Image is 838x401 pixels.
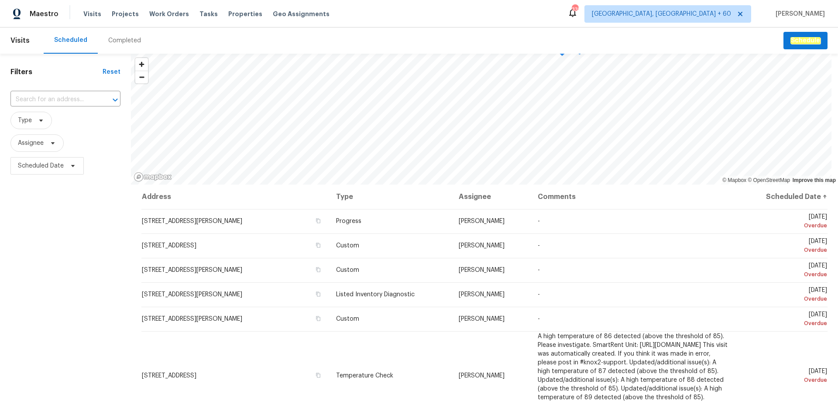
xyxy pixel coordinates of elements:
[18,116,32,125] span: Type
[744,263,827,279] span: [DATE]
[83,10,101,18] span: Visits
[772,10,825,18] span: [PERSON_NAME]
[314,266,322,274] button: Copy Address
[314,241,322,249] button: Copy Address
[103,68,120,76] div: Reset
[783,32,828,50] button: Schedule
[722,177,746,183] a: Mapbox
[142,373,196,379] span: [STREET_ADDRESS]
[531,185,737,209] th: Comments
[54,36,87,45] div: Scheduled
[141,185,329,209] th: Address
[10,68,103,76] h1: Filters
[109,94,121,106] button: Open
[228,10,262,18] span: Properties
[112,10,139,18] span: Projects
[744,221,827,230] div: Overdue
[538,267,540,273] span: -
[10,31,30,50] span: Visits
[199,11,218,17] span: Tasks
[572,5,578,14] div: 338
[744,246,827,254] div: Overdue
[538,243,540,249] span: -
[314,290,322,298] button: Copy Address
[142,267,242,273] span: [STREET_ADDRESS][PERSON_NAME]
[336,218,361,224] span: Progress
[744,368,827,384] span: [DATE]
[737,185,828,209] th: Scheduled Date ↑
[314,315,322,322] button: Copy Address
[18,139,44,147] span: Assignee
[793,177,836,183] a: Improve this map
[336,291,415,298] span: Listed Inventory Diagnostic
[538,291,540,298] span: -
[744,295,827,303] div: Overdue
[744,270,827,279] div: Overdue
[459,373,505,379] span: [PERSON_NAME]
[744,312,827,328] span: [DATE]
[314,217,322,225] button: Copy Address
[131,54,831,185] canvas: Map
[273,10,330,18] span: Geo Assignments
[459,267,505,273] span: [PERSON_NAME]
[142,218,242,224] span: [STREET_ADDRESS][PERSON_NAME]
[748,177,790,183] a: OpenStreetMap
[459,218,505,224] span: [PERSON_NAME]
[336,316,359,322] span: Custom
[538,316,540,322] span: -
[336,243,359,249] span: Custom
[538,218,540,224] span: -
[10,93,96,106] input: Search for an address...
[18,161,64,170] span: Scheduled Date
[336,373,393,379] span: Temperature Check
[135,58,148,71] button: Zoom in
[336,267,359,273] span: Custom
[459,291,505,298] span: [PERSON_NAME]
[149,10,189,18] span: Work Orders
[142,291,242,298] span: [STREET_ADDRESS][PERSON_NAME]
[30,10,58,18] span: Maestro
[314,371,322,379] button: Copy Address
[459,316,505,322] span: [PERSON_NAME]
[452,185,531,209] th: Assignee
[135,71,148,83] button: Zoom out
[744,214,827,230] span: [DATE]
[459,243,505,249] span: [PERSON_NAME]
[329,185,452,209] th: Type
[142,243,196,249] span: [STREET_ADDRESS]
[108,36,141,45] div: Completed
[790,37,821,44] em: Schedule
[592,10,731,18] span: [GEOGRAPHIC_DATA], [GEOGRAPHIC_DATA] + 60
[134,172,172,182] a: Mapbox homepage
[744,376,827,384] div: Overdue
[744,287,827,303] span: [DATE]
[142,316,242,322] span: [STREET_ADDRESS][PERSON_NAME]
[744,319,827,328] div: Overdue
[744,238,827,254] span: [DATE]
